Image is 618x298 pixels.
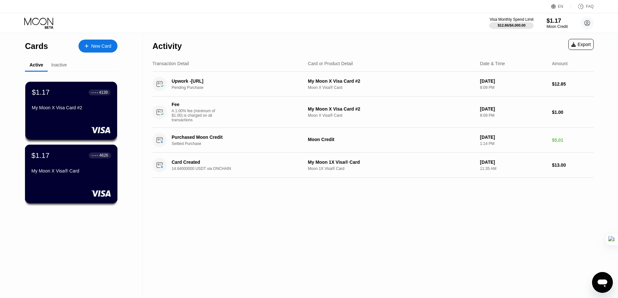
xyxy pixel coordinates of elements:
div: Purchased Moon Credit [172,135,297,140]
div: Upwork -[URL]Pending PurchaseMy Moon X Visa Card #2Moon X Visa® Card[DATE]8:09 PM$12.85 [152,72,594,97]
div: Moon Credit [308,137,475,142]
div: FeeA 1.00% fee (minimum of $1.00) is charged on all transactionsMy Moon X Visa Card #2Moon X Visa... [152,97,594,128]
div: Fee [172,102,217,107]
div: $1.17Moon Credit [547,18,568,29]
div: My Moon X Visa Card #2 [308,106,475,112]
div: EN [551,3,571,10]
div: Card or Product Detail [308,61,353,66]
div: $12.85 [552,81,594,87]
div: Amount [552,61,567,66]
div: $1.17 [32,88,50,97]
div: [DATE] [480,160,547,165]
div: $1.17 [547,18,568,24]
div: New Card [79,40,117,53]
div: Moon 1X Visa® Card [308,166,475,171]
div: My Moon X Visa Card #2 [308,78,475,84]
div: Visa Monthly Spend Limit$12.86/$4,000.00 [490,17,533,29]
div: 8:09 PM [480,113,547,118]
div: EN [558,4,563,9]
div: My Moon X Visa Card #2 [32,105,111,110]
div: Inactive [51,62,67,67]
div: $1.00 [552,110,594,115]
div: 14.64000000 USDT via ONCHAIN [172,166,307,171]
div: My Moon X Visa® Card [31,168,111,173]
div: $5.01 [552,137,594,143]
div: New Card [91,43,111,49]
div: Moon X Visa® Card [308,85,475,90]
div: FAQ [586,4,594,9]
div: Export [571,42,591,47]
div: Card Created14.64000000 USDT via ONCHAINMy Moon 1X Visa® CardMoon 1X Visa® Card[DATE]11:35 AM$13.00 [152,153,594,178]
div: 8:09 PM [480,85,547,90]
div: $1.17● ● ● ●4626My Moon X Visa® Card [25,145,117,203]
div: ● ● ● ● [91,91,98,93]
div: Activity [152,42,182,51]
div: 11:35 AM [480,166,547,171]
div: Export [568,39,594,50]
div: Cards [25,42,48,51]
div: $13.00 [552,162,594,168]
div: Moon Credit [547,24,568,29]
div: A 1.00% fee (minimum of $1.00) is charged on all transactions [172,109,220,122]
div: [DATE] [480,106,547,112]
div: 4139 [99,90,108,95]
div: 1:14 PM [480,141,547,146]
div: $1.17 [31,151,50,160]
div: Pending Purchase [172,85,307,90]
div: FAQ [571,3,594,10]
div: Moon X Visa® Card [308,113,475,118]
iframe: Button to launch messaging window, conversation in progress [592,272,613,293]
div: Date & Time [480,61,505,66]
div: Active [30,62,43,67]
div: [DATE] [480,135,547,140]
div: 4626 [99,153,108,158]
div: [DATE] [480,78,547,84]
div: Card Created [172,160,297,165]
div: $12.86 / $4,000.00 [498,23,526,27]
div: $1.17● ● ● ●4139My Moon X Visa Card #2 [25,82,117,140]
div: Upwork -[URL] [172,78,297,84]
div: Transaction Detail [152,61,189,66]
div: My Moon 1X Visa® Card [308,160,475,165]
div: ● ● ● ● [92,154,98,156]
div: Purchased Moon CreditSettled PurchaseMoon Credit[DATE]1:14 PM$5.01 [152,128,594,153]
div: Settled Purchase [172,141,307,146]
div: Visa Monthly Spend Limit [490,17,533,22]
